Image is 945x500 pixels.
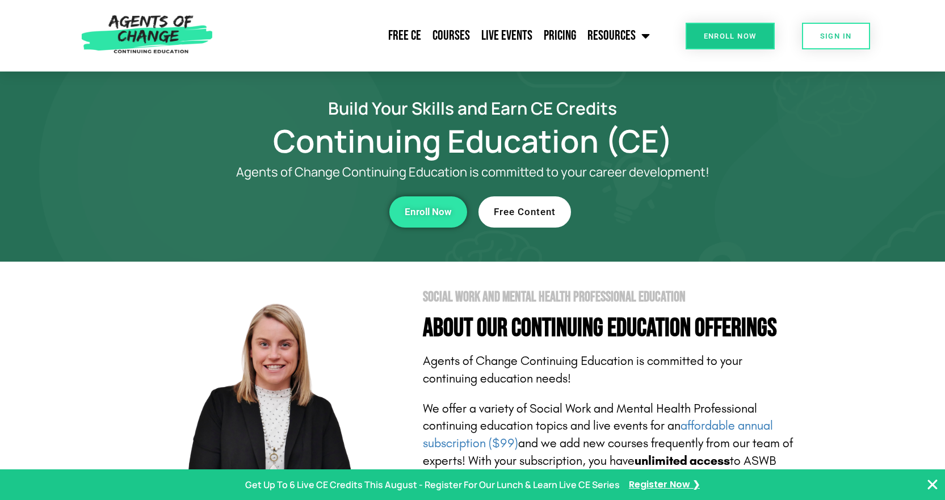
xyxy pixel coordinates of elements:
a: Register Now ❯ [629,477,700,493]
nav: Menu [219,22,656,50]
a: Free Content [478,196,571,228]
a: Enroll Now [686,23,775,49]
b: unlimited access [635,453,730,468]
p: Agents of Change Continuing Education is committed to your career development! [195,165,751,179]
h2: Build Your Skills and Earn CE Credits [149,100,796,116]
button: Close Banner [926,478,939,491]
a: Pricing [538,22,582,50]
h4: About Our Continuing Education Offerings [423,316,796,341]
span: Free Content [494,207,556,217]
span: Enroll Now [704,32,757,40]
h2: Social Work and Mental Health Professional Education [423,290,796,304]
a: Enroll Now [389,196,467,228]
a: Free CE [383,22,427,50]
p: We offer a variety of Social Work and Mental Health Professional continuing education topics and ... [423,400,796,488]
span: SIGN IN [820,32,852,40]
h1: Continuing Education (CE) [149,128,796,154]
a: Resources [582,22,656,50]
a: SIGN IN [802,23,870,49]
span: Enroll Now [405,207,452,217]
a: Live Events [476,22,538,50]
span: Agents of Change Continuing Education is committed to your continuing education needs! [423,354,742,386]
p: Get Up To 6 Live CE Credits This August - Register For Our Lunch & Learn Live CE Series [245,477,620,493]
a: Courses [427,22,476,50]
